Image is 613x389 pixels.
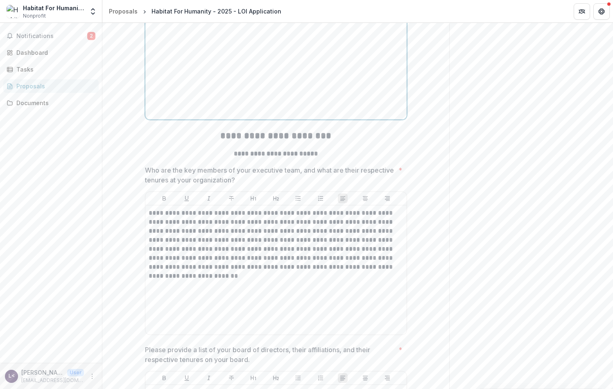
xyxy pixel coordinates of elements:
[360,193,370,203] button: Align Center
[3,29,99,43] button: Notifications2
[574,3,590,20] button: Partners
[16,82,92,90] div: Proposals
[293,193,303,203] button: Bullet List
[7,5,20,18] img: Habitat For Humanity International Inc.
[249,373,258,383] button: Heading 1
[152,7,281,16] div: Habitat For Humanity - 2025 - LOI Application
[204,193,214,203] button: Italicize
[87,3,99,20] button: Open entity switcher
[109,7,138,16] div: Proposals
[182,373,192,383] button: Underline
[9,373,15,379] div: Lee <ljerstad@habitat.org> <ljerstad@habitat.org>
[182,193,192,203] button: Underline
[16,33,87,40] span: Notifications
[226,193,236,203] button: Strike
[271,193,281,203] button: Heading 2
[204,373,214,383] button: Italicize
[226,373,236,383] button: Strike
[338,193,348,203] button: Align Left
[106,5,285,17] nav: breadcrumb
[338,373,348,383] button: Align Left
[159,193,169,203] button: Bold
[23,4,84,12] div: Habitat For Humanity International Inc.
[3,96,99,110] a: Documents
[21,377,84,384] p: [EMAIL_ADDRESS][DOMAIN_NAME]
[23,12,46,20] span: Nonprofit
[316,373,326,383] button: Ordered List
[382,193,392,203] button: Align Right
[271,373,281,383] button: Heading 2
[16,65,92,74] div: Tasks
[249,193,258,203] button: Heading 1
[159,373,169,383] button: Bold
[293,373,303,383] button: Bullet List
[87,32,95,40] span: 2
[16,99,92,107] div: Documents
[3,46,99,59] a: Dashboard
[3,79,99,93] a: Proposals
[3,63,99,76] a: Tasks
[593,3,610,20] button: Get Help
[316,193,326,203] button: Ordered List
[382,373,392,383] button: Align Right
[87,371,97,381] button: More
[145,345,395,364] p: Please provide a list of your board of directors, their affiliations, and their respective tenure...
[21,368,64,377] p: [PERSON_NAME] <[EMAIL_ADDRESS][DOMAIN_NAME]> <[EMAIL_ADDRESS][DOMAIN_NAME]>
[16,48,92,57] div: Dashboard
[360,373,370,383] button: Align Center
[106,5,141,17] a: Proposals
[145,165,395,185] p: Who are the key members of your executive team, and what are their respective tenures at your org...
[67,369,84,376] p: User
